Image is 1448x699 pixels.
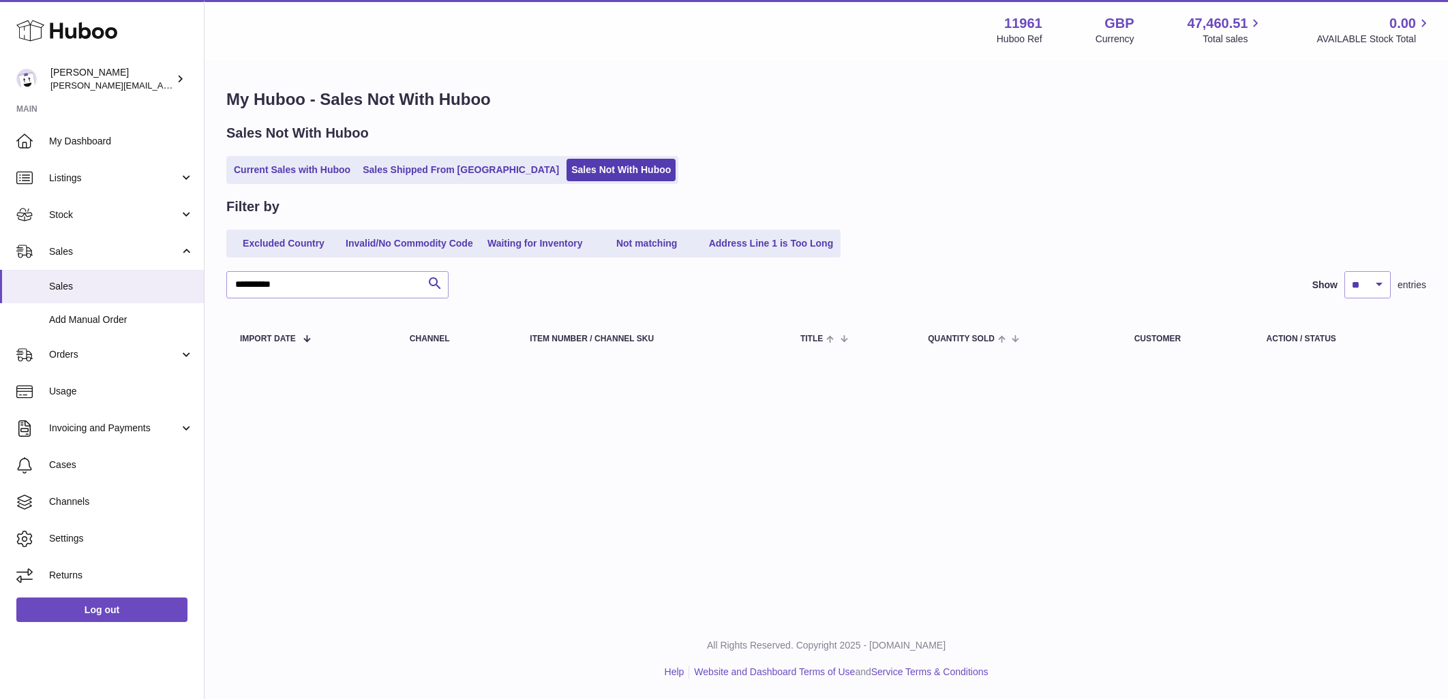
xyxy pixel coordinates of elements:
a: Address Line 1 is Too Long [704,232,839,255]
span: Cases [49,459,194,471]
span: 0.00 [1389,14,1416,33]
div: Action / Status [1267,335,1413,343]
a: 0.00 AVAILABLE Stock Total [1316,14,1432,46]
span: [PERSON_NAME][EMAIL_ADDRESS][DOMAIN_NAME] [50,80,273,91]
span: Add Manual Order [49,313,194,326]
span: Returns [49,569,194,582]
h1: My Huboo - Sales Not With Huboo [226,89,1426,110]
span: Total sales [1203,33,1263,46]
div: Huboo Ref [997,33,1042,46]
div: Customer [1134,335,1239,343]
span: Import date [240,335,296,343]
a: Waiting for Inventory [481,232,590,255]
span: Sales [49,245,179,258]
a: Excluded Country [229,232,338,255]
a: Website and Dashboard Terms of Use [694,666,855,677]
a: 47,460.51 Total sales [1187,14,1263,46]
li: and [689,666,988,679]
div: Currency [1096,33,1134,46]
span: entries [1398,279,1426,292]
a: Invalid/No Commodity Code [341,232,478,255]
span: Invoicing and Payments [49,422,179,435]
p: All Rights Reserved. Copyright 2025 - [DOMAIN_NAME] [215,639,1437,652]
span: Orders [49,348,179,361]
a: Help [665,666,684,677]
h2: Filter by [226,198,280,216]
span: 47,460.51 [1187,14,1248,33]
a: Sales Not With Huboo [567,159,676,181]
span: Quantity Sold [928,335,995,343]
a: Sales Shipped From [GEOGRAPHIC_DATA] [358,159,564,181]
span: Stock [49,208,179,221]
img: raghav@transformative.in [16,69,37,89]
strong: 11961 [1004,14,1042,33]
span: AVAILABLE Stock Total [1316,33,1432,46]
span: My Dashboard [49,135,194,148]
a: Current Sales with Huboo [229,159,355,181]
div: Channel [410,335,502,343]
span: Channels [49,495,194,508]
span: Usage [49,385,194,398]
span: Title [800,335,823,343]
label: Show [1312,279,1338,292]
h2: Sales Not With Huboo [226,124,369,142]
a: Log out [16,597,187,622]
span: Listings [49,172,179,185]
div: Item Number / Channel SKU [530,335,773,343]
a: Not matching [592,232,702,255]
strong: GBP [1104,14,1134,33]
span: Settings [49,532,194,545]
a: Service Terms & Conditions [871,666,989,677]
span: Sales [49,280,194,293]
div: [PERSON_NAME] [50,66,173,92]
